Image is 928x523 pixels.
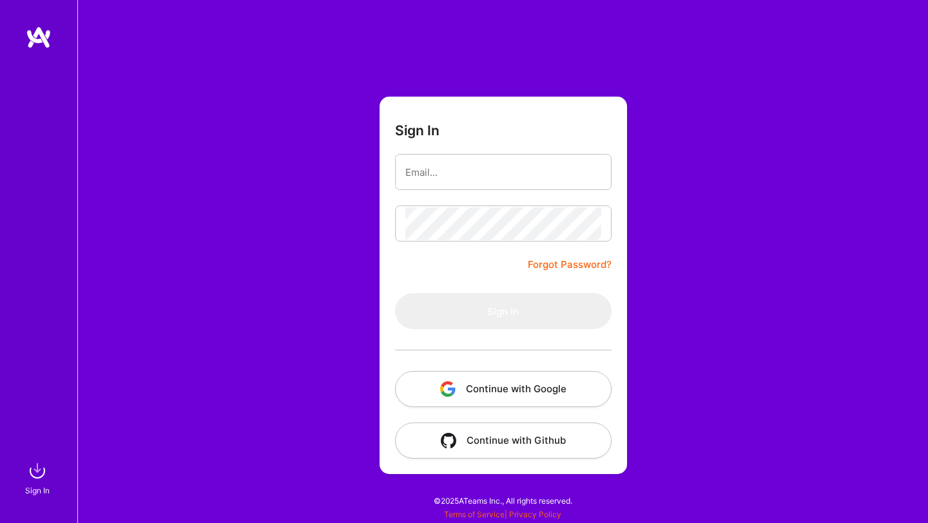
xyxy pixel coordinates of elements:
[24,458,50,484] img: sign in
[395,423,612,459] button: Continue with Github
[444,509,505,519] a: Terms of Service
[528,257,612,272] a: Forgot Password?
[25,484,50,497] div: Sign In
[395,122,440,138] h3: Sign In
[27,458,50,497] a: sign inSign In
[395,293,612,329] button: Sign In
[441,433,456,448] img: icon
[440,381,456,397] img: icon
[395,371,612,407] button: Continue with Google
[444,509,561,519] span: |
[77,484,928,517] div: © 2025 ATeams Inc., All rights reserved.
[26,26,52,49] img: logo
[405,156,601,189] input: Email...
[509,509,561,519] a: Privacy Policy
